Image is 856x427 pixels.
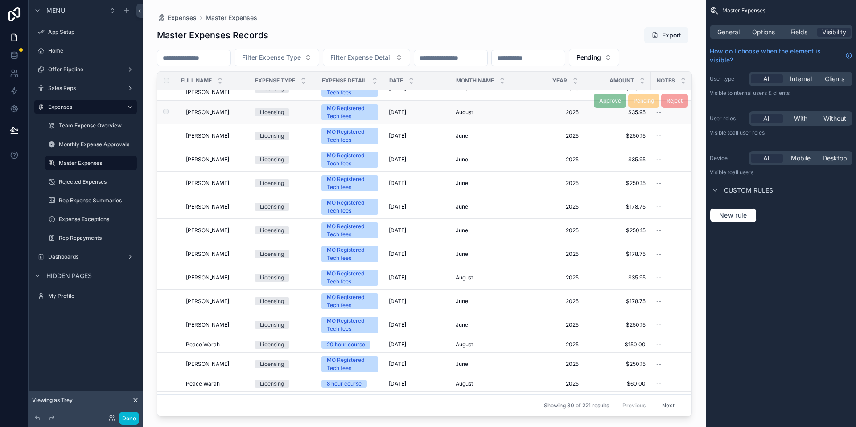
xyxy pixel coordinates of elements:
a: Master Expenses [206,13,257,22]
a: Licensing [255,297,311,305]
span: $250.15 [589,180,646,187]
span: $250.15 [589,227,646,234]
div: MO Registered Tech fees [327,199,373,215]
span: All [763,74,770,83]
span: Desktop [823,154,847,163]
a: Team Expense Overview [45,119,137,133]
span: [PERSON_NAME] [186,321,229,328]
a: How do I choose when the element is visible? [710,47,852,65]
a: June [456,250,512,258]
a: -- [656,156,712,163]
a: -- [656,361,712,368]
a: 2025 [523,250,579,258]
span: 2025 [523,180,579,187]
div: Licensing [260,156,284,164]
span: -- [656,250,662,258]
span: With [794,114,807,123]
a: [PERSON_NAME] [186,203,244,210]
span: $35.95 [589,274,646,281]
a: Licensing [255,132,311,140]
span: Date [389,77,403,84]
div: Licensing [260,250,284,258]
span: [DATE] [389,274,406,281]
div: Licensing [260,203,284,211]
span: -- [656,203,662,210]
label: User roles [710,115,745,122]
a: [DATE] [389,380,445,387]
a: MO Registered Tech fees [321,104,378,120]
a: Licensing [255,179,311,187]
span: $178.75 [589,298,646,305]
span: $178.75 [589,250,646,258]
label: Sales Reps [48,85,123,92]
span: [DATE] [389,109,406,116]
span: $35.95 [589,156,646,163]
label: Rejected Expenses [59,178,136,185]
a: -- [656,298,712,305]
a: Dashboards [34,250,137,264]
span: Month Name [456,77,494,84]
span: Expenses [168,13,197,22]
a: 2025 [523,274,579,281]
div: MO Registered Tech fees [327,152,373,168]
a: Monthly Expense Approvals [45,137,137,152]
a: [DATE] [389,274,445,281]
span: Custom rules [724,186,773,195]
a: Rep Repayments [45,231,137,245]
button: Done [119,412,139,425]
div: Licensing [260,179,284,187]
div: 8 hour course [327,380,362,388]
a: 2025 [523,321,579,328]
span: -- [656,227,662,234]
label: Device [710,155,745,162]
span: [PERSON_NAME] [186,274,229,281]
button: New rule [710,208,757,222]
h1: Master Expenses Records [157,29,268,41]
span: Visibility [822,28,846,37]
span: [PERSON_NAME] [186,132,229,140]
span: [PERSON_NAME] [186,203,229,210]
label: User type [710,75,745,82]
div: Licensing [260,360,284,368]
a: [DATE] [389,109,445,116]
a: Home [34,44,137,58]
label: Offer Pipeline [48,66,123,73]
a: MO Registered Tech fees [321,246,378,262]
button: Select Button [235,49,319,66]
span: June [456,227,468,234]
span: 2025 [523,227,579,234]
span: [DATE] [389,180,406,187]
span: Mobile [791,154,811,163]
a: [PERSON_NAME] [186,180,244,187]
a: [DATE] [389,321,445,328]
a: Licensing [255,274,311,282]
span: all users [733,169,753,176]
span: [PERSON_NAME] [186,109,229,116]
span: [PERSON_NAME] [186,156,229,163]
span: [DATE] [389,156,406,163]
span: [DATE] [389,250,406,258]
span: $250.15 [589,321,646,328]
span: [DATE] [389,132,406,140]
span: $250.15 [589,132,646,140]
a: 2025 [523,380,579,387]
a: MO Registered Tech fees [321,199,378,215]
label: My Profile [48,292,136,300]
span: June [456,180,468,187]
span: June [456,203,468,210]
div: Licensing [260,132,284,140]
a: [DATE] [389,341,445,348]
span: -- [656,156,662,163]
a: [DATE] [389,298,445,305]
a: MO Registered Tech fees [321,270,378,286]
p: Visible to [710,169,852,176]
label: App Setup [48,29,136,36]
a: [PERSON_NAME] [186,250,244,258]
a: 2025 [523,156,579,163]
a: -- [656,109,712,116]
a: Rep Expense Summaries [45,193,137,208]
a: [DATE] [389,132,445,140]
